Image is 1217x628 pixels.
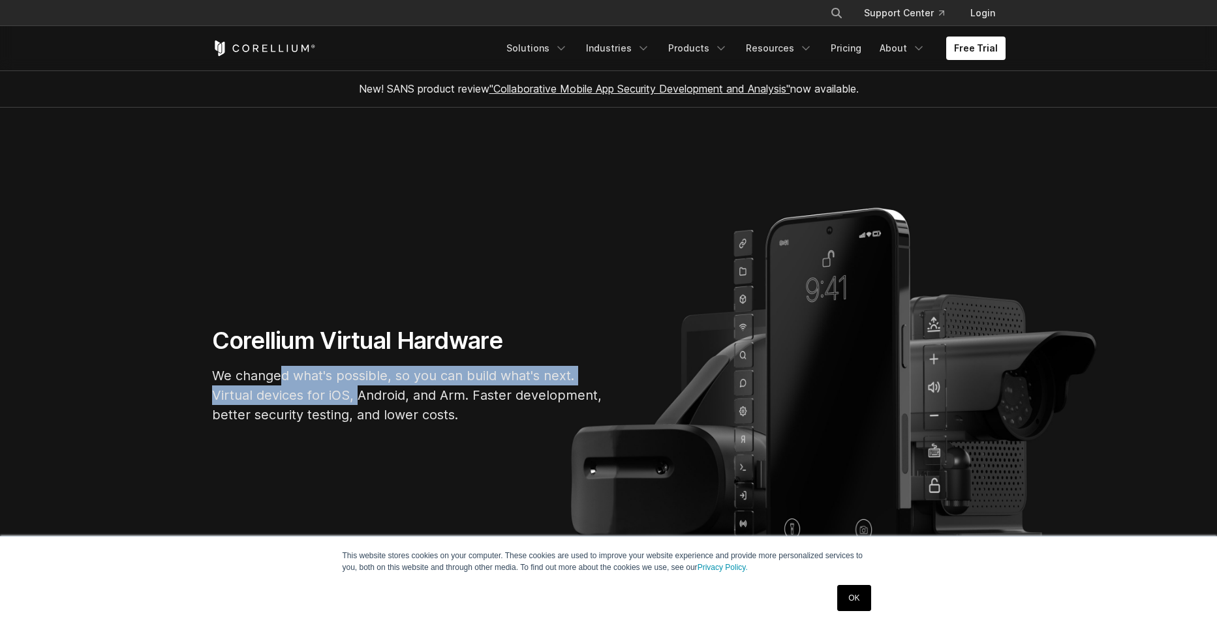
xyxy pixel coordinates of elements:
div: Navigation Menu [814,1,1006,25]
a: Login [960,1,1006,25]
a: Corellium Home [212,40,316,56]
a: Products [660,37,735,60]
a: Support Center [854,1,955,25]
a: "Collaborative Mobile App Security Development and Analysis" [489,82,790,95]
a: Privacy Policy. [698,563,748,572]
div: Navigation Menu [499,37,1006,60]
a: OK [837,585,870,611]
span: New! SANS product review now available. [359,82,859,95]
a: About [872,37,933,60]
a: Solutions [499,37,576,60]
button: Search [825,1,848,25]
p: We changed what's possible, so you can build what's next. Virtual devices for iOS, Android, and A... [212,366,604,425]
h1: Corellium Virtual Hardware [212,326,604,355]
a: Free Trial [946,37,1006,60]
a: Pricing [823,37,869,60]
a: Industries [578,37,658,60]
a: Resources [738,37,820,60]
p: This website stores cookies on your computer. These cookies are used to improve your website expe... [343,550,875,573]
